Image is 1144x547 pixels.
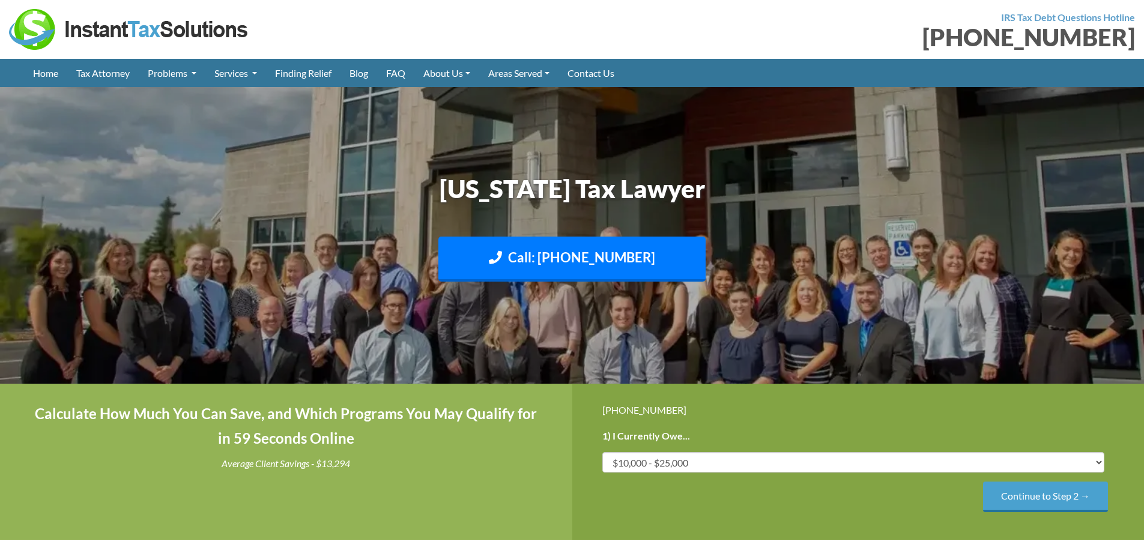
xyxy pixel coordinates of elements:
[9,22,249,34] a: Instant Tax Solutions Logo
[558,59,623,87] a: Contact Us
[24,59,67,87] a: Home
[479,59,558,87] a: Areas Served
[983,482,1108,512] input: Continue to Step 2 →
[602,402,1115,418] div: [PHONE_NUMBER]
[581,25,1136,49] div: [PHONE_NUMBER]
[1001,11,1135,23] strong: IRS Tax Debt Questions Hotline
[30,402,542,451] h4: Calculate How Much You Can Save, and Which Programs You May Qualify for in 59 Seconds Online
[602,430,690,443] label: 1) I Currently Owe...
[9,9,249,50] img: Instant Tax Solutions Logo
[222,458,350,469] i: Average Client Savings - $13,294
[438,237,706,282] a: Call: [PHONE_NUMBER]
[239,171,906,207] h1: [US_STATE] Tax Lawyer
[377,59,414,87] a: FAQ
[414,59,479,87] a: About Us
[205,59,266,87] a: Services
[139,59,205,87] a: Problems
[67,59,139,87] a: Tax Attorney
[266,59,340,87] a: Finding Relief
[340,59,377,87] a: Blog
